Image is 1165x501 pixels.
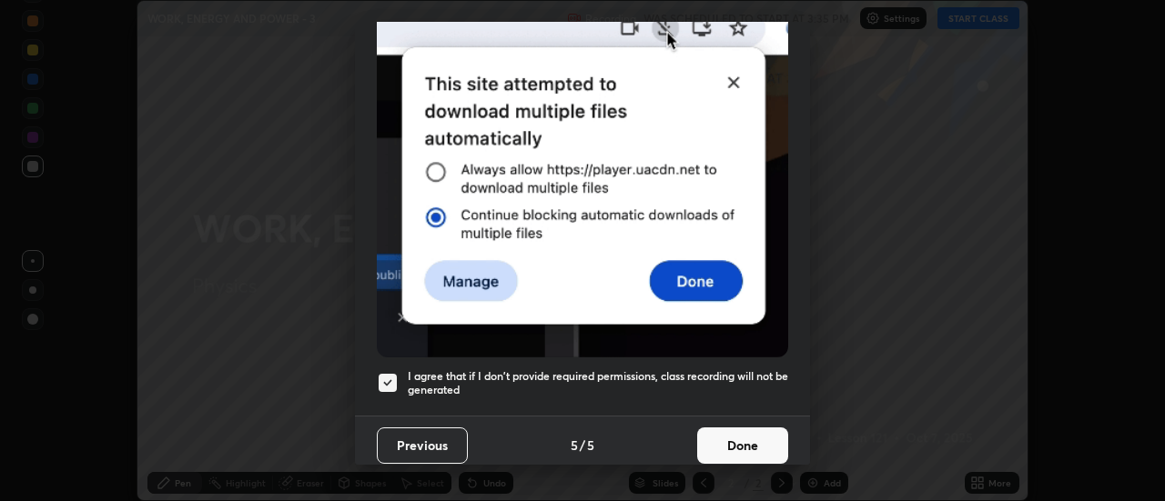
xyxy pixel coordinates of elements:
h4: 5 [587,436,594,455]
h4: 5 [571,436,578,455]
button: Previous [377,427,468,464]
h4: / [580,436,585,455]
h5: I agree that if I don't provide required permissions, class recording will not be generated [408,369,788,397]
button: Done [697,427,788,464]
